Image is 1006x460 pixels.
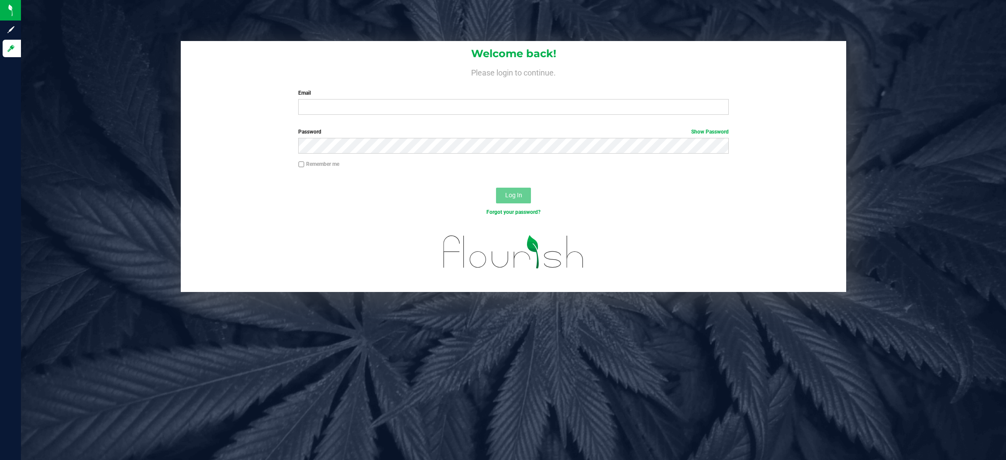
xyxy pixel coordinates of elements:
span: Password [298,129,321,135]
h4: Please login to continue. [181,66,846,77]
a: Show Password [691,129,729,135]
label: Remember me [298,160,339,168]
label: Email [298,89,729,97]
input: Remember me [298,161,304,168]
span: Log In [505,192,522,199]
img: flourish_logo.svg [431,225,597,279]
a: Forgot your password? [486,209,541,215]
h1: Welcome back! [181,48,846,59]
inline-svg: Log in [7,44,15,53]
inline-svg: Sign up [7,25,15,34]
button: Log In [496,188,531,203]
